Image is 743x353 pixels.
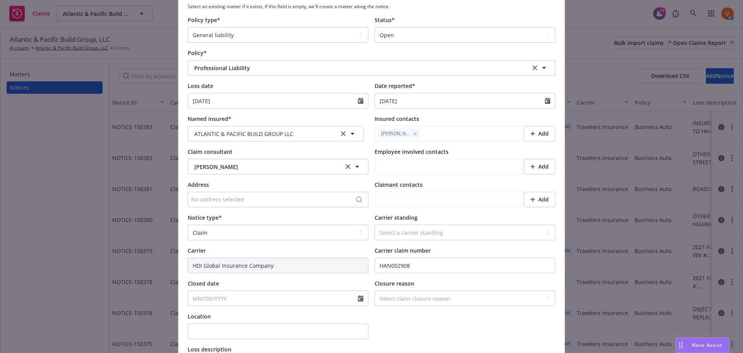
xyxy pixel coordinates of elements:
a: clear selection [530,63,539,72]
span: Insured contacts [375,115,419,122]
input: MM/DD/YYYY [188,93,358,108]
span: Date reported* [375,82,415,90]
span: Claimant contacts [375,181,423,188]
button: Add [524,126,555,141]
a: clear selection [343,162,353,171]
span: [PERSON_NAME] [381,130,410,137]
a: clear selection [339,129,348,138]
div: No address selected [191,195,357,203]
button: No address selected [188,192,368,207]
button: ATLANTIC & PACIFIC BUILD GROUP LLCclear selection [188,126,364,141]
span: Policy* [188,49,207,57]
div: Drag to move [676,338,686,353]
div: Add [531,159,549,174]
div: Add [531,192,549,207]
span: Claim consultant [188,148,233,155]
input: MM/DD/YYYY [375,93,545,108]
span: ATLANTIC & PACIFIC BUILD GROUP LLC [194,130,293,138]
span: Carrier [188,247,206,254]
span: Policy type* [188,16,220,24]
span: [PERSON_NAME] [194,163,337,171]
span: Location [188,313,211,320]
svg: Calendar [545,98,550,104]
span: Loss date [188,82,213,90]
svg: Calendar [358,98,363,104]
button: Add [524,159,555,174]
span: Closure reason [375,280,414,287]
span: Named insured* [188,115,231,122]
button: Professional Liabilityclear selection [188,60,555,76]
span: Select an existing matter if it exists, if this field is empty, we'll create a matter along the n... [188,3,555,10]
button: Add [524,192,555,207]
span: Address [188,181,209,188]
div: Add [531,126,549,141]
span: Carrier standing [375,214,418,221]
span: Notice type* [188,214,222,221]
span: Carrier claim number [375,247,431,254]
span: Employee involved contacts [375,148,449,155]
button: [PERSON_NAME]clear selection [188,159,368,174]
span: Closed date [188,280,219,287]
span: Professional Liability [194,64,505,72]
button: Nova Assist [676,338,729,353]
span: Nova Assist [692,342,722,348]
svg: Search [356,196,362,203]
input: MM/DD/YYYY [188,291,358,306]
span: Status* [375,16,395,24]
span: Loss description [188,346,231,353]
svg: Calendar [358,295,363,301]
